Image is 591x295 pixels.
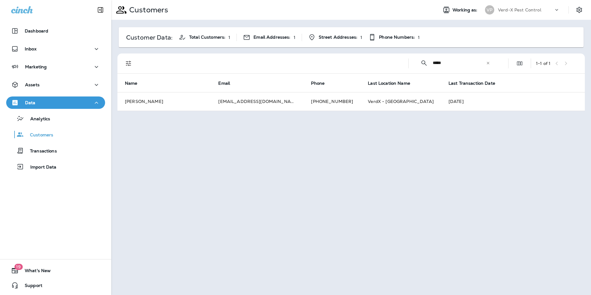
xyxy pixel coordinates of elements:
span: Street Addresses: [319,35,357,40]
p: 1 [418,35,420,40]
td: [PERSON_NAME] [117,92,211,111]
p: Verd-X Pest Control [498,7,541,12]
p: Customers [24,132,53,138]
button: Edit Fields [513,57,526,70]
button: Analytics [6,112,105,125]
button: Settings [574,4,585,15]
span: Working as: [453,7,479,13]
p: Customers [127,5,168,15]
td: [DATE] [441,92,585,111]
span: Support [19,283,42,290]
span: What's New [19,268,51,276]
span: 19 [14,264,23,270]
p: 1 [294,35,295,40]
p: Assets [25,82,40,87]
button: Dashboard [6,25,105,37]
p: Inbox [25,46,36,51]
span: Phone [311,81,325,86]
button: Customers [6,128,105,141]
span: Last Location Name [368,81,410,86]
div: VP [485,5,494,15]
span: Total Customers: [189,35,225,40]
td: [PHONE_NUMBER] [304,92,360,111]
button: Support [6,279,105,292]
span: Name [125,81,138,86]
button: Inbox [6,43,105,55]
span: Name [125,80,146,86]
span: Email Addresses: [253,35,290,40]
p: Import Data [24,165,57,170]
p: 1 [228,35,230,40]
button: Filters [122,57,135,70]
td: [EMAIL_ADDRESS][DOMAIN_NAME] [211,92,304,111]
button: Data [6,96,105,109]
span: Last Transaction Date [449,81,495,86]
button: 19What's New [6,264,105,277]
button: Assets [6,79,105,91]
span: Phone [311,80,333,86]
button: Collapse Search [418,57,430,69]
div: 1 - 1 of 1 [536,61,551,66]
p: Analytics [24,116,50,122]
button: Marketing [6,61,105,73]
p: Marketing [25,64,47,69]
button: Import Data [6,160,105,173]
p: Transactions [24,148,57,154]
span: Last Location Name [368,80,418,86]
p: 1 [360,35,362,40]
p: Data [25,100,36,105]
span: Email [218,81,230,86]
p: Dashboard [25,28,48,33]
span: Email [218,80,238,86]
span: Last Transaction Date [449,80,503,86]
span: Phone Numbers: [379,35,415,40]
span: VerdX - [GEOGRAPHIC_DATA] [368,99,434,104]
button: Collapse Sidebar [92,4,109,16]
button: Transactions [6,144,105,157]
p: Customer Data: [126,35,172,40]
